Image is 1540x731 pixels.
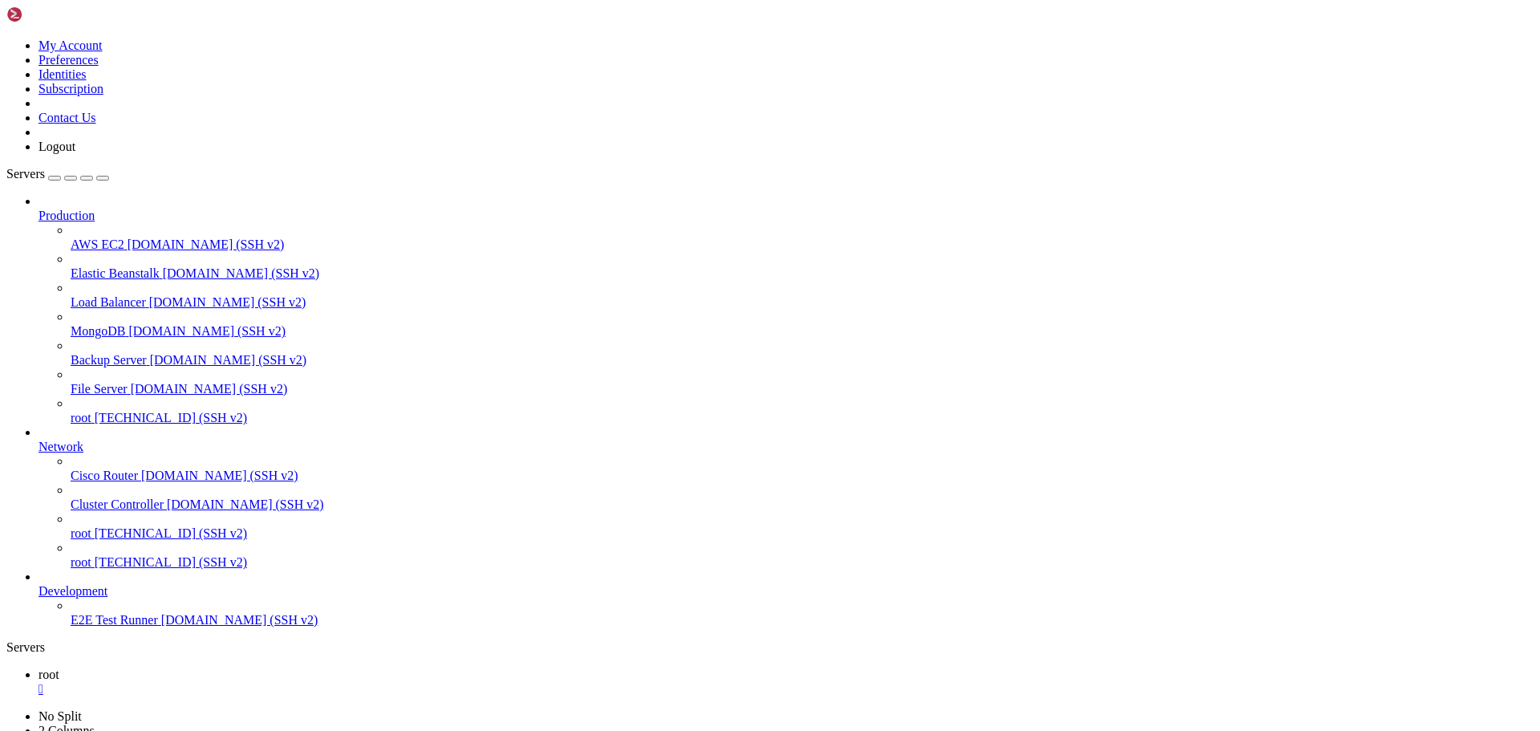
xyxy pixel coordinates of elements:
[71,469,1534,483] a: Cisco Router [DOMAIN_NAME] (SSH v2)
[71,526,91,540] span: root
[6,320,1331,334] x-row: Enable ESM Apps to receive additional future security updates.
[6,640,1534,655] div: Servers
[71,223,1534,252] li: AWS EC2 [DOMAIN_NAME] (SSH v2)
[71,454,1534,483] li: Cisco Router [DOMAIN_NAME] (SSH v2)
[167,497,324,511] span: [DOMAIN_NAME] (SSH v2)
[6,167,45,181] span: Servers
[131,382,288,396] span: [DOMAIN_NAME] (SSH v2)
[95,555,247,569] span: [TECHNICAL_ID] (SSH v2)
[71,339,1534,368] li: Backup Server [DOMAIN_NAME] (SSH v2)
[38,111,96,124] a: Contact Us
[141,469,298,482] span: [DOMAIN_NAME] (SSH v2)
[163,266,320,280] span: [DOMAIN_NAME] (SSH v2)
[71,382,1534,396] a: File Server [DOMAIN_NAME] (SSH v2)
[71,512,1534,541] li: root [TECHNICAL_ID] (SSH v2)
[95,411,247,424] span: [TECHNICAL_ID] (SSH v2)
[71,281,1534,310] li: Load Balancer [DOMAIN_NAME] (SSH v2)
[71,324,1534,339] a: MongoDB [DOMAIN_NAME] (SSH v2)
[229,429,236,443] div: (33, 31)
[38,440,1534,454] a: Network
[6,167,109,181] a: Servers
[6,184,1331,197] x-row: * Strictly confined Kubernetes makes edge and IoT secure. Learn how MicroK8s
[71,238,124,251] span: AWS EC2
[71,469,138,482] span: Cisco Router
[128,324,286,338] span: [DOMAIN_NAME] (SSH v2)
[6,47,1331,61] x-row: * Management: [URL][DOMAIN_NAME]
[71,368,1534,396] li: File Server [DOMAIN_NAME] (SSH v2)
[6,6,1331,20] x-row: Welcome to Ubuntu 24.04.2 LTS (GNU/Linux 6.8.0-57-generic x86_64)
[6,197,1331,211] x-row: just raised the bar for easy, resilient and secure K8s cluster deployment.
[71,497,164,511] span: Cluster Controller
[71,483,1534,512] li: Cluster Controller [DOMAIN_NAME] (SSH v2)
[161,613,318,627] span: [DOMAIN_NAME] (SSH v2)
[71,599,1534,627] li: E2E Test Runner [DOMAIN_NAME] (SSH v2)
[71,555,91,569] span: root
[71,353,1534,368] a: Backup Server [DOMAIN_NAME] (SSH v2)
[38,668,1534,696] a: root
[6,88,1331,102] x-row: System information as of [DATE]
[38,668,59,681] span: root
[71,295,1534,310] a: Load Balancer [DOMAIN_NAME] (SSH v2)
[71,613,1534,627] a: E2E Test Runner [DOMAIN_NAME] (SSH v2)
[71,382,128,396] span: File Server
[38,209,95,222] span: Production
[149,295,306,309] span: [DOMAIN_NAME] (SSH v2)
[38,209,1534,223] a: Production
[38,140,75,153] a: Logout
[6,293,1331,307] x-row: To see these additional updates run: apt list --upgradable
[38,584,1534,599] a: Development
[71,526,1534,541] a: root [TECHNICAL_ID] (SSH v2)
[38,39,103,52] a: My Account
[6,129,1331,143] x-row: Usage of /: 24.0% of 37.23GB Users logged in: 1
[6,156,1331,170] x-row: Swap usage: 0% IPv6 address for eth0: [TECHNICAL_ID]
[38,82,103,95] a: Subscription
[71,353,147,367] span: Backup Server
[71,266,160,280] span: Elastic Beanstalk
[38,440,83,453] span: Network
[71,411,1534,425] a: root [TECHNICAL_ID] (SSH v2)
[71,497,1534,512] a: Cluster Controller [DOMAIN_NAME] (SSH v2)
[71,310,1534,339] li: MongoDB [DOMAIN_NAME] (SSH v2)
[38,53,99,67] a: Preferences
[6,143,1331,156] x-row: Memory usage: 13% IPv4 address for eth0: [TECHNICAL_ID]
[6,225,1331,238] x-row: [URL][DOMAIN_NAME]
[38,584,107,598] span: Development
[38,570,1534,627] li: Development
[38,425,1534,570] li: Network
[71,555,1534,570] a: root [TECHNICAL_ID] (SSH v2)
[6,116,1331,129] x-row: System load: 0.05 Processes: 124
[38,67,87,81] a: Identities
[95,526,247,540] span: [TECHNICAL_ID] (SSH v2)
[71,396,1534,425] li: root [TECHNICAL_ID] (SSH v2)
[128,238,285,251] span: [DOMAIN_NAME] (SSH v2)
[6,61,1331,75] x-row: * Support: [URL][DOMAIN_NAME]
[38,682,1534,696] a: 
[150,353,307,367] span: [DOMAIN_NAME] (SSH v2)
[6,34,1331,47] x-row: * Documentation: [URL][DOMAIN_NAME]
[71,613,158,627] span: E2E Test Runner
[6,6,99,22] img: Shellngn
[71,252,1534,281] li: Elastic Beanstalk [DOMAIN_NAME] (SSH v2)
[6,402,1331,416] x-row: root@497337:~# cd ~/tradingbot
[6,416,1331,429] x-row: root@497337:~/tradingbot# source /root/tradingbot/venv/bin/activate
[6,429,1331,443] x-row: (venv) root@497337:~/tradingbot#
[71,324,125,338] span: MongoDB
[38,194,1534,425] li: Production
[6,279,1331,293] x-row: 73 updates can be applied immediately.
[6,375,1331,388] x-row: *** System restart required ***
[6,388,1331,402] x-row: Last login: [DATE] from [TECHNICAL_ID]
[71,541,1534,570] li: root [TECHNICAL_ID] (SSH v2)
[71,411,91,424] span: root
[71,266,1534,281] a: Elastic Beanstalk [DOMAIN_NAME] (SSH v2)
[6,334,1331,347] x-row: See [URL][DOMAIN_NAME] or run: sudo pro status
[71,295,146,309] span: Load Balancer
[38,709,82,723] a: No Split
[71,238,1534,252] a: AWS EC2 [DOMAIN_NAME] (SSH v2)
[6,252,1331,266] x-row: Expanded Security Maintenance for Applications is not enabled.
